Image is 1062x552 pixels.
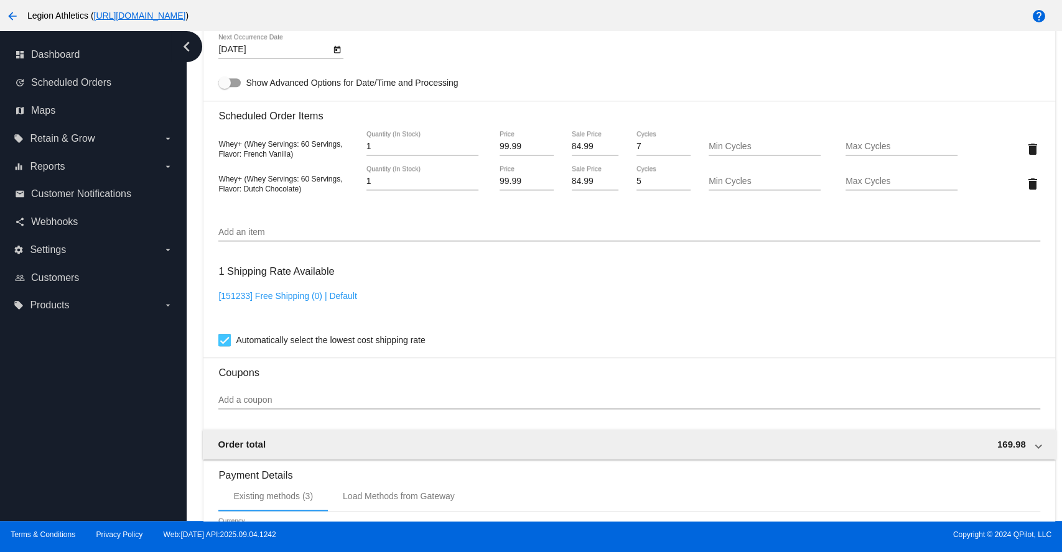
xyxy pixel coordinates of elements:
span: Products [30,300,69,311]
i: chevron_left [177,37,197,57]
button: Open calendar [330,42,343,55]
i: local_offer [14,300,24,310]
a: email Customer Notifications [15,184,173,204]
span: Maps [31,105,55,116]
input: Add an item [218,228,1040,237]
i: arrow_drop_down [163,134,173,144]
div: Existing methods (3) [233,491,313,501]
span: Show Advanced Options for Date/Time and Processing [246,76,458,89]
input: Price [500,177,554,186]
a: update Scheduled Orders [15,73,173,93]
span: Customers [31,272,79,283]
a: Privacy Policy [96,530,143,539]
a: map Maps [15,101,173,121]
span: Customer Notifications [31,188,131,200]
input: Max Cycles [845,142,957,152]
input: Add a coupon [218,395,1040,405]
h3: Payment Details [218,460,1040,481]
input: Cycles [636,177,691,186]
span: Order total [218,439,266,449]
mat-icon: delete [1025,142,1040,157]
i: share [15,217,25,227]
span: Retain & Grow [30,133,95,144]
a: [151233] Free Shipping (0) | Default [218,291,356,301]
input: Min Cycles [709,142,821,152]
i: update [15,78,25,88]
span: Dashboard [31,49,80,60]
input: Sale Price [572,142,619,152]
mat-icon: delete [1025,177,1040,191]
i: settings [14,245,24,255]
span: Legion Athletics ( ) [27,11,189,21]
a: Terms & Conditions [11,530,75,539]
input: Max Cycles [845,177,957,186]
input: Sale Price [572,177,619,186]
span: 169.98 [997,439,1026,449]
input: Next Occurrence Date [218,45,330,55]
h3: 1 Shipping Rate Available [218,258,334,285]
a: people_outline Customers [15,268,173,288]
span: Webhooks [31,216,78,228]
a: [URL][DOMAIN_NAME] [94,11,186,21]
i: local_offer [14,134,24,144]
i: arrow_drop_down [163,162,173,172]
span: Scheduled Orders [31,77,111,88]
span: Whey+ (Whey Servings: 60 Servings, Flavor: Dutch Chocolate) [218,175,342,193]
i: dashboard [15,50,25,60]
input: Quantity (In Stock) [366,177,478,186]
input: Price [500,142,554,152]
span: Settings [30,244,66,255]
h3: Coupons [218,357,1040,379]
h3: Scheduled Order Items [218,101,1040,122]
a: dashboard Dashboard [15,45,173,65]
div: Load Methods from Gateway [343,491,455,501]
mat-icon: arrow_back [5,9,20,24]
input: Quantity (In Stock) [366,142,478,152]
span: Copyright © 2024 QPilot, LLC [542,530,1051,539]
mat-icon: help [1032,9,1046,24]
span: Automatically select the lowest cost shipping rate [236,333,425,347]
a: Web:[DATE] API:2025.09.04.1242 [164,530,276,539]
a: share Webhooks [15,212,173,232]
i: people_outline [15,273,25,283]
span: Whey+ (Whey Servings: 60 Servings, Flavor: French Vanilla) [218,140,342,159]
i: email [15,189,25,199]
i: map [15,106,25,116]
input: Cycles [636,142,691,152]
i: equalizer [14,162,24,172]
i: arrow_drop_down [163,300,173,310]
input: Min Cycles [709,177,821,186]
mat-expansion-panel-header: Order total 169.98 [203,430,1055,459]
i: arrow_drop_down [163,245,173,255]
span: Reports [30,161,65,172]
